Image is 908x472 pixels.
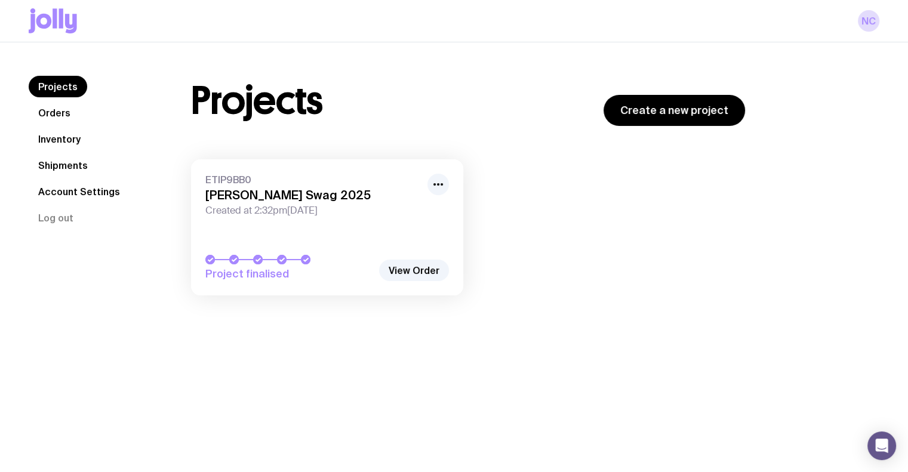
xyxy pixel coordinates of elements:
a: Shipments [29,155,97,176]
a: Account Settings [29,181,130,202]
span: Created at 2:32pm[DATE] [205,205,420,217]
span: Project finalised [205,267,373,281]
a: ETIP9BB0[PERSON_NAME] Swag 2025Created at 2:32pm[DATE]Project finalised [191,159,463,295]
a: NC [858,10,879,32]
a: Create a new project [604,95,745,126]
h3: [PERSON_NAME] Swag 2025 [205,188,420,202]
span: ETIP9BB0 [205,174,420,186]
button: Log out [29,207,83,229]
h1: Projects [191,82,323,120]
div: Open Intercom Messenger [867,431,896,460]
a: Orders [29,102,80,124]
a: View Order [379,260,449,281]
a: Projects [29,76,87,97]
a: Inventory [29,128,90,150]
